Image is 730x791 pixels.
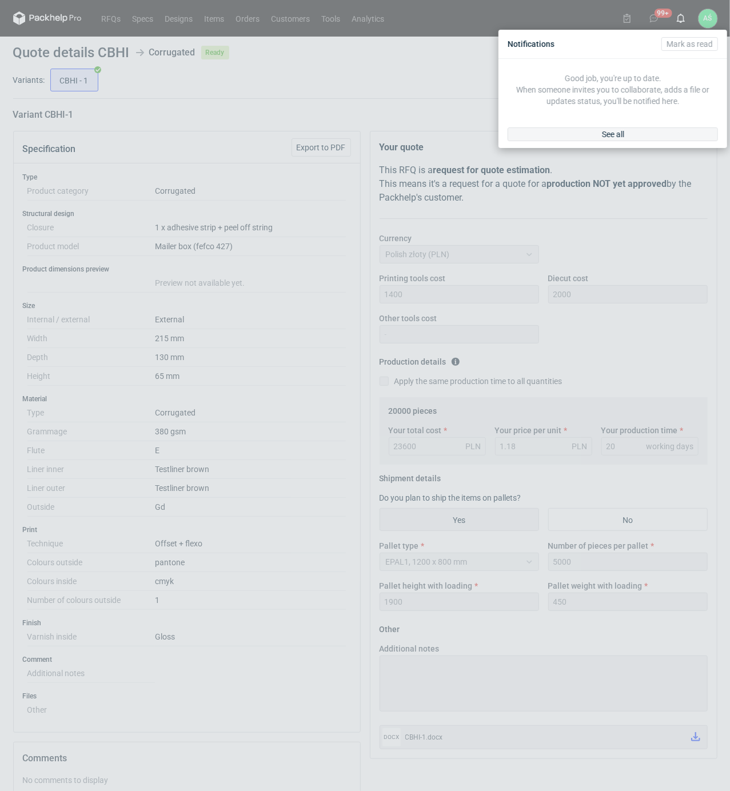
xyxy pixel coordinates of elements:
span: Mark as read [667,40,713,48]
div: Notifications [503,34,723,54]
p: Good job, you're up to date. When someone invites you to collaborate, adds a file or updates stat... [512,73,713,107]
button: Mark as read [661,37,718,51]
a: See all [508,127,718,141]
span: See all [602,130,624,138]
